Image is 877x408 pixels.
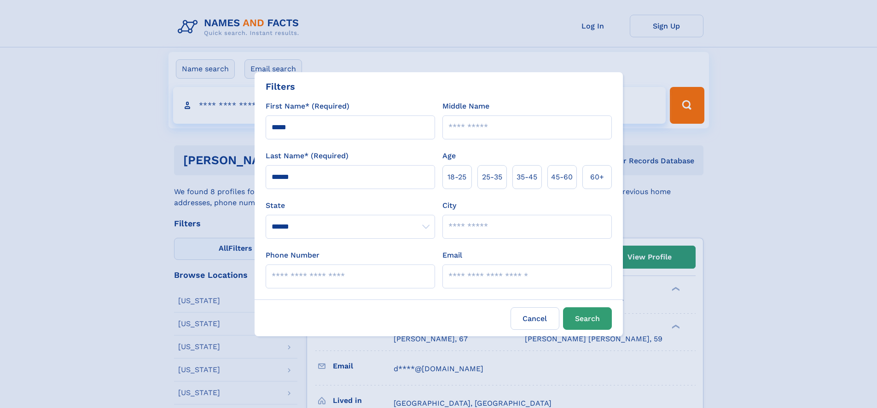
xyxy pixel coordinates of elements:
[266,150,348,161] label: Last Name* (Required)
[266,200,435,211] label: State
[517,172,537,183] span: 35‑45
[511,307,559,330] label: Cancel
[442,101,489,112] label: Middle Name
[482,172,502,183] span: 25‑35
[266,250,319,261] label: Phone Number
[447,172,466,183] span: 18‑25
[590,172,604,183] span: 60+
[563,307,612,330] button: Search
[551,172,573,183] span: 45‑60
[442,250,462,261] label: Email
[266,80,295,93] div: Filters
[442,150,456,161] label: Age
[442,200,456,211] label: City
[266,101,349,112] label: First Name* (Required)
